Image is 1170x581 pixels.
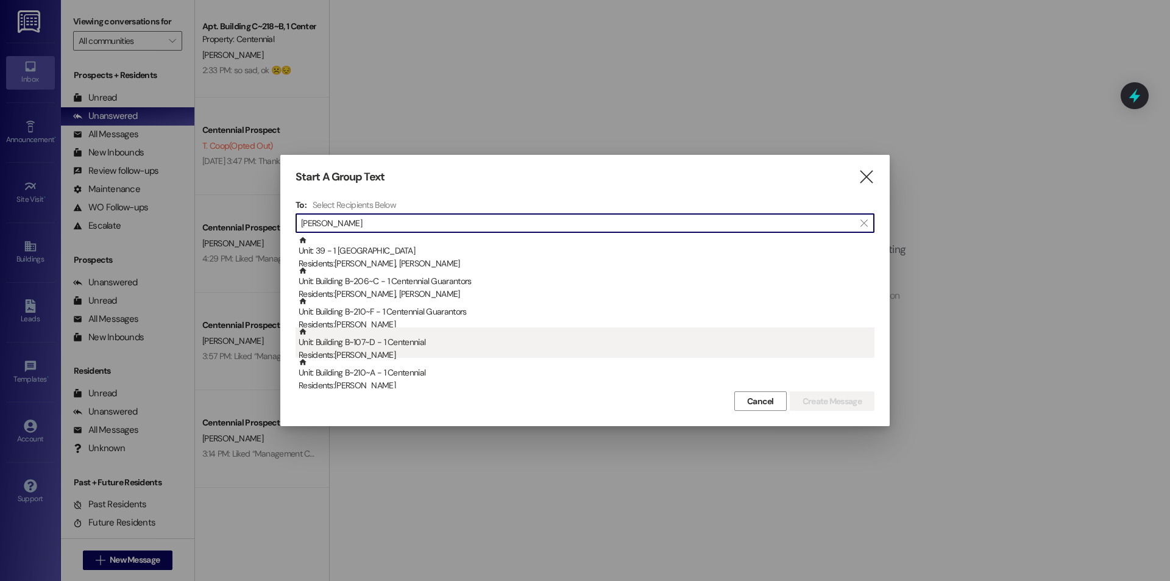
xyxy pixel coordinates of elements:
[296,236,874,266] div: Unit: 39 - 1 [GEOGRAPHIC_DATA]Residents:[PERSON_NAME], [PERSON_NAME]
[299,358,874,393] div: Unit: Building B~210~A - 1 Centennial
[747,395,774,408] span: Cancel
[296,297,874,327] div: Unit: Building B~210~F - 1 Centennial GuarantorsResidents:[PERSON_NAME]
[299,297,874,332] div: Unit: Building B~210~F - 1 Centennial Guarantors
[296,170,385,184] h3: Start A Group Text
[299,266,874,301] div: Unit: Building B~206~C - 1 Centennial Guarantors
[790,391,874,411] button: Create Message
[854,214,874,232] button: Clear text
[299,288,874,301] div: Residents: [PERSON_NAME], [PERSON_NAME]
[734,391,787,411] button: Cancel
[858,171,874,184] i: 
[299,379,874,392] div: Residents: [PERSON_NAME]
[860,218,867,228] i: 
[803,395,862,408] span: Create Message
[296,327,874,358] div: Unit: Building B~107~D - 1 CentennialResidents:[PERSON_NAME]
[299,257,874,270] div: Residents: [PERSON_NAME], [PERSON_NAME]
[299,318,874,331] div: Residents: [PERSON_NAME]
[299,236,874,271] div: Unit: 39 - 1 [GEOGRAPHIC_DATA]
[299,349,874,362] div: Residents: [PERSON_NAME]
[301,215,854,232] input: Search for any contact or apartment
[296,358,874,388] div: Unit: Building B~210~A - 1 CentennialResidents:[PERSON_NAME]
[299,327,874,362] div: Unit: Building B~107~D - 1 Centennial
[313,199,396,210] h4: Select Recipients Below
[296,199,307,210] h3: To:
[296,266,874,297] div: Unit: Building B~206~C - 1 Centennial GuarantorsResidents:[PERSON_NAME], [PERSON_NAME]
